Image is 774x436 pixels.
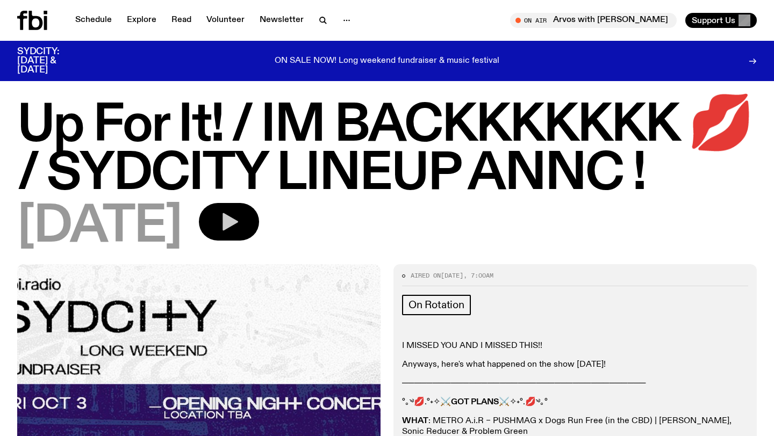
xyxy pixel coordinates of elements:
[17,203,182,251] span: [DATE]
[402,397,748,408] p: °｡༄💋.°˖✧⚔ ⚔✧˖°.💋༄｡°
[402,417,428,425] strong: WHAT
[408,299,464,311] span: On Rotation
[17,102,757,199] h1: Up For It! / IM BACKKKKKKK 💋 / SYDCITY LINEUP ANNC !
[685,13,757,28] button: Support Us
[411,271,441,280] span: Aired on
[200,13,251,28] a: Volunteer
[463,271,493,280] span: , 7:00am
[402,341,748,351] p: I MISSED YOU AND I MISSED THIS!!
[451,398,499,406] strong: GOT PLANS
[441,271,463,280] span: [DATE]
[165,13,198,28] a: Read
[402,360,748,370] p: Anyways, here's what happened on the show [DATE]!
[17,47,86,75] h3: SYDCITY: [DATE] & [DATE]
[253,13,310,28] a: Newsletter
[510,13,677,28] button: On AirArvos with [PERSON_NAME]
[402,379,748,389] p: ────────────────────────────────────────
[402,295,471,315] a: On Rotation
[692,16,735,25] span: Support Us
[69,13,118,28] a: Schedule
[275,56,499,66] p: ON SALE NOW! Long weekend fundraiser & music festival
[120,13,163,28] a: Explore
